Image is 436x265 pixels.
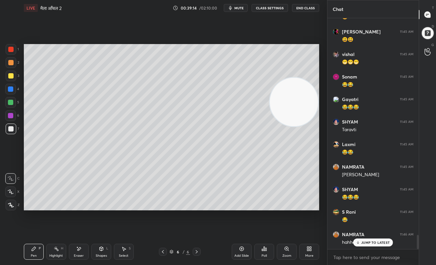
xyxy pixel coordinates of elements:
p: D [432,24,434,29]
div: 6 [175,250,181,254]
div: 😂😂😂 [342,194,413,201]
div: X [5,186,20,197]
div: 11:46 AM [400,233,413,237]
button: mute [224,4,248,12]
img: 1fc50dda42c8432ebdcf0e8d42aa63b7.jpg [333,28,339,35]
p: JUMP TO LATEST [361,240,390,244]
p: Chat [327,0,349,18]
img: c441f45e2a5042afa660e22ebb7e05da.jpg [333,164,339,170]
img: 27ebd6115557474eafe1e85771f25e77.jpg [333,186,339,193]
h6: Laxmi [342,141,356,147]
div: Eraser [74,254,84,257]
div: Highlight [49,254,63,257]
div: C [5,173,20,184]
div: LIVE [24,4,38,12]
img: 4854135f210544b4add4a66073860090.54657862_3 [333,96,339,103]
div: 11:45 AM [400,165,413,169]
div: S [129,247,131,250]
span: mute [234,6,244,10]
div: 11:45 AM [400,142,413,146]
div: Pen [31,254,37,257]
div: 😁😁😁 [342,59,413,66]
div: 😂😂😂 [342,104,413,111]
img: c441f45e2a5042afa660e22ebb7e05da.jpg [333,231,339,238]
h6: [PERSON_NAME] [342,29,381,35]
h6: Gayatri [342,96,359,102]
h6: NAMRATA [342,164,364,170]
div: Poll [262,254,267,257]
div: 11:45 AM [400,30,413,34]
button: CLASS SETTINGS [252,4,288,12]
div: More [305,254,314,257]
div: 😂😂 [342,81,413,88]
div: Taravti [342,127,413,133]
div: 4 [5,84,19,94]
button: End Class [292,4,319,12]
div: 11:45 AM [400,210,413,214]
div: grid [327,18,419,249]
img: 9be2d43c2b92443598b499be43299d96.jpg [333,51,339,58]
div: P [39,247,41,250]
h6: S Rani [342,209,356,215]
img: 66092927019a43b69c89fcb94fc9928b.jpg [333,74,339,80]
div: 5 [5,97,19,108]
div: [PERSON_NAME] [342,172,413,178]
p: G [431,42,434,47]
div: 11:45 AM [400,52,413,56]
div: Zoom [282,254,291,257]
div: 7 [6,124,19,134]
div: Select [119,254,128,257]
h6: NAMRATA [342,232,364,238]
div: 1 [6,44,19,55]
div: 11:45 AM [400,187,413,191]
div: H [61,247,63,250]
div: 😂 [342,217,413,223]
div: hahha [342,239,413,246]
div: L [106,247,108,250]
div: 3 [6,71,19,81]
div: 😂😂 [342,149,413,156]
div: 6 [5,110,19,121]
div: 6 [186,249,190,255]
div: 11:45 AM [400,97,413,101]
img: 1f97ed463a90499e8904c0c7cb38ce27.jpg [333,141,339,148]
h6: Sonam [342,74,357,80]
img: 51a4156a648642f9a1429975242a7ad0.jpg [333,209,339,215]
div: Add Slide [234,254,249,257]
p: T [432,5,434,10]
div: 11:45 AM [400,75,413,79]
h6: SHYAM [342,186,358,192]
h4: मैला आँचल 2 [40,5,62,11]
div: / [183,250,185,254]
div: Shapes [96,254,107,257]
div: 😃😃 [342,36,413,43]
img: 27ebd6115557474eafe1e85771f25e77.jpg [333,119,339,125]
h6: SHYAM [342,119,358,125]
div: 11:45 AM [400,120,413,124]
div: 2 [6,57,19,68]
div: Z [6,200,20,210]
h6: vishal [342,51,355,57]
